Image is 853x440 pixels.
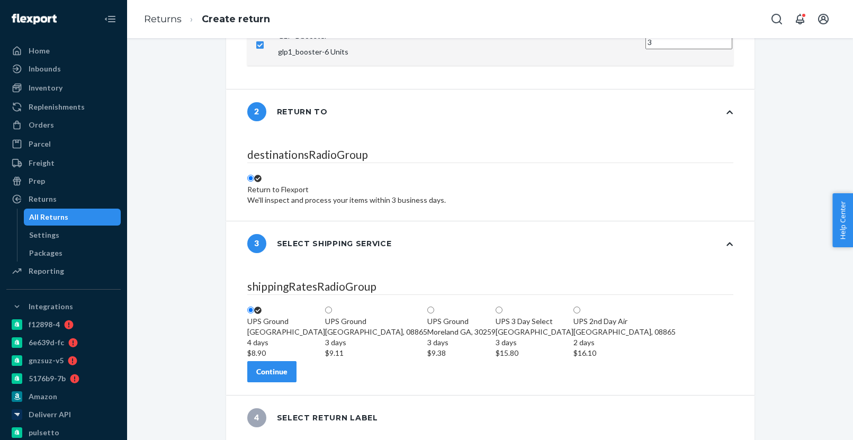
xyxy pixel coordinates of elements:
p: glp1_booster - 6 Units [278,47,637,57]
a: Prep [6,173,121,190]
div: 5176b9-7b [29,373,66,384]
div: Parcel [29,139,51,149]
div: 6e639d-fc [29,337,64,348]
button: Help Center [832,193,853,247]
div: UPS Ground [325,316,427,327]
ol: breadcrumbs [136,4,279,35]
button: Integrations [6,298,121,315]
button: Open notifications [789,8,811,30]
div: Select return label [247,408,378,427]
div: 4 days [247,337,325,348]
a: Create return [202,13,270,25]
input: UPS 3 Day Select[GEOGRAPHIC_DATA]3 days$15.80 [496,307,502,313]
a: Returns [6,191,121,208]
div: $9.38 [427,348,496,358]
a: Orders [6,116,121,133]
div: UPS 2nd Day Air [573,316,676,327]
div: Inventory [29,83,62,93]
button: Open account menu [813,8,834,30]
div: Moreland GA, 30259 [427,327,496,358]
div: Home [29,46,50,56]
img: Flexport logo [12,14,57,24]
div: Inbounds [29,64,61,74]
div: [GEOGRAPHIC_DATA], 08865 [573,327,676,358]
input: UPS GroundMoreland GA, 302593 days$9.38 [427,307,434,313]
div: $9.11 [325,348,427,358]
div: UPS Ground [427,316,496,327]
div: All Returns [29,212,68,222]
a: Settings [24,227,121,244]
a: Inbounds [6,60,121,77]
div: 3 days [325,337,427,348]
div: gnzsuz-v5 [29,355,64,366]
input: UPS Ground[GEOGRAPHIC_DATA]4 days$8.90 [247,307,254,313]
div: pulsetto [29,427,59,438]
span: 3 [247,234,266,253]
legend: destinationsRadioGroup [247,147,733,163]
div: Select shipping service [247,234,392,253]
div: $8.90 [247,348,325,358]
div: $15.80 [496,348,573,358]
div: 3 days [496,337,573,348]
a: Inventory [6,79,121,96]
div: Amazon [29,391,57,402]
input: Return to FlexportWe'll inspect and process your items within 3 business days. [247,175,254,182]
div: 3 days [427,337,496,348]
div: Packages [29,248,62,258]
button: Continue [247,361,297,382]
a: Replenishments [6,98,121,115]
a: Freight [6,155,121,172]
a: Reporting [6,263,121,280]
input: Enter quantity [645,35,732,49]
a: Amazon [6,388,121,405]
span: 2 [247,102,266,121]
a: f12898-4 [6,316,121,333]
button: Open Search Box [766,8,787,30]
div: f12898-4 [29,319,60,330]
div: Deliverr API [29,409,71,420]
a: Deliverr API [6,406,121,423]
a: Packages [24,245,121,262]
div: Prep [29,176,45,186]
div: $16.10 [573,348,676,358]
div: Replenishments [29,102,85,112]
div: [GEOGRAPHIC_DATA], 08865 [325,327,427,358]
button: Close Navigation [100,8,121,30]
input: UPS 2nd Day Air[GEOGRAPHIC_DATA], 088652 days$16.10 [573,307,580,313]
div: We'll inspect and process your items within 3 business days. [247,195,446,205]
div: Integrations [29,301,73,312]
div: [GEOGRAPHIC_DATA] [496,327,573,358]
a: Returns [144,13,182,25]
a: 5176b9-7b [6,370,121,387]
div: Settings [29,230,59,240]
a: Home [6,42,121,59]
div: Return to Flexport [247,184,446,195]
div: UPS 3 Day Select [496,316,573,327]
div: [GEOGRAPHIC_DATA] [247,327,325,358]
div: UPS Ground [247,316,325,327]
a: 6e639d-fc [6,334,121,351]
span: 4 [247,408,266,427]
div: Orders [29,120,54,130]
div: Returns [29,194,57,204]
legend: shippingRatesRadioGroup [247,279,733,295]
div: Freight [29,158,55,168]
div: Reporting [29,266,64,276]
div: Continue [256,366,288,377]
a: gnzsuz-v5 [6,352,121,369]
a: Parcel [6,136,121,152]
div: Return to [247,102,328,121]
a: All Returns [24,209,121,226]
div: 2 days [573,337,676,348]
input: UPS Ground[GEOGRAPHIC_DATA], 088653 days$9.11 [325,307,332,313]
